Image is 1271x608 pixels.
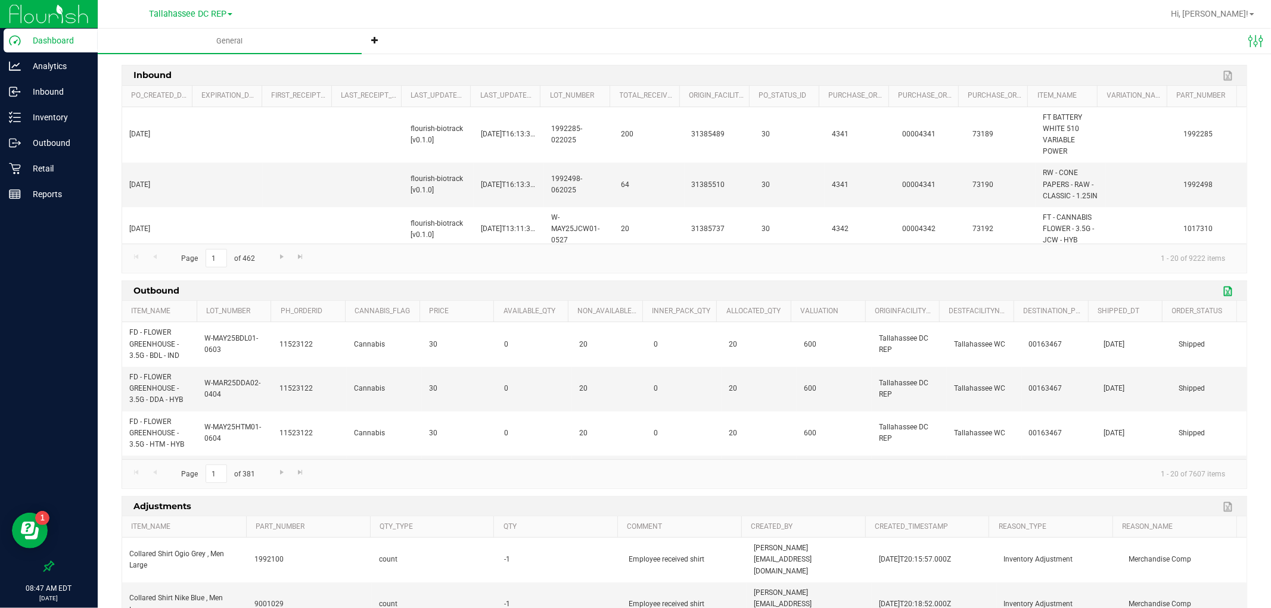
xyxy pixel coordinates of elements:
td: 30 [754,107,825,163]
p: Analytics [21,59,92,73]
a: ph_orderID [281,307,341,316]
a: PO_Created_Date [131,91,187,101]
a: qty [504,522,613,532]
td: 73190 [965,163,1036,207]
a: Cannabis_Flag [355,307,415,316]
td: 00163467 [1022,367,1097,411]
p: [DATE] [5,594,92,603]
td: 31385489 [685,107,755,163]
a: purchase_order_hdr_pk [828,91,884,101]
td: [DATE]T16:13:33.000Z [474,163,544,207]
a: Price [429,307,489,316]
td: Cannabis [347,456,422,500]
td: 30 [754,207,825,252]
td: [PERSON_NAME][EMAIL_ADDRESS][DOMAIN_NAME] [747,538,872,582]
td: Employee received shirt [622,538,747,582]
td: 00004342 [895,207,965,252]
td: 00163467 [1022,411,1097,456]
a: lot_number [206,307,266,316]
inline-svg: Reports [9,188,21,200]
td: 4342 [825,207,895,252]
td: W-MAR25DDA02-0404 [197,367,272,411]
td: Tallahassee WC [947,456,1022,500]
td: 20 [722,456,797,500]
td: 00004341 [895,107,965,163]
p: Dashboard [21,33,92,48]
a: Order_Status [1172,307,1232,316]
span: Adjustments [130,497,195,515]
td: 4341 [825,163,895,207]
td: FT BATTERY WHITE 510 VARIABLE POWER [1036,107,1106,163]
span: Tallahassee DC REP [149,9,226,19]
a: Go to the last page [292,464,309,481]
input: 1 [206,249,227,267]
td: Inventory Adjustment [997,538,1122,582]
a: Go to the last page [292,249,309,265]
td: Merchandise Comp [1121,538,1247,582]
td: 30 [422,411,497,456]
td: 20 [722,367,797,411]
a: General [98,29,362,54]
td: Tallahassee DC REP [872,456,947,500]
td: flourish-biotrack [v0.1.0] [403,107,474,163]
a: po_status_id [759,91,814,101]
a: item_name [1037,91,1093,101]
td: 1992285 [1176,107,1247,163]
td: 0 [497,411,572,456]
td: [DATE] [1096,367,1171,411]
td: 11523122 [272,367,347,411]
td: 600 [797,456,872,500]
td: FD - FLOWER GREENHOUSE - 3.5G - DDA - HYB [122,367,197,411]
td: FD - FLOWER GREENHOUSE - 3.5G - BDL - IND [122,322,197,367]
a: item_name [131,307,192,316]
td: 0 [497,322,572,367]
td: W-MAY25HTM01-0604 [197,411,272,456]
a: last_updated_timestamp [480,91,536,101]
td: 0 [647,322,722,367]
p: Inbound [21,85,92,99]
td: 73192 [965,207,1036,252]
span: General [201,36,259,46]
td: Tallahassee DC REP [872,411,947,456]
td: [DATE] [122,163,192,207]
td: Cannabis [347,322,422,367]
inline-svg: Retail [9,163,21,174]
td: Shipped [1171,322,1247,367]
td: 11523122 [272,456,347,500]
span: Inbound [130,66,175,84]
a: reason_type [999,522,1108,532]
td: Tallahassee WC [947,411,1022,456]
span: 1 - 20 of 7607 items [1151,464,1235,482]
a: expiration_date [201,91,257,101]
a: reason_name [1123,522,1232,532]
td: 4341 [825,107,895,163]
li: New tab [362,29,389,54]
p: Retail [21,161,92,176]
td: [DATE] [1096,322,1171,367]
a: Export to Excel [1220,499,1238,515]
td: 0 [497,456,572,500]
td: 00163467 [1022,456,1097,500]
td: 20 [722,411,797,456]
td: [DATE]T13:11:34.000Z [474,207,544,252]
iframe: Resource center unread badge [35,511,49,525]
td: flourish-biotrack [v0.1.0] [403,207,474,252]
label: Pin the sidebar to full width on large screens [43,560,55,572]
td: 30 [754,163,825,207]
a: origin_facility_order_line_pk [689,91,744,101]
p: Outbound [21,136,92,150]
td: Collared Shirt Ogio Grey , Men Large [122,538,247,582]
td: 31385510 [685,163,755,207]
td: 20 [722,322,797,367]
a: created_by [751,522,860,532]
td: 1992498-062025 [544,163,614,207]
td: 30 [422,367,497,411]
span: Page of 381 [171,464,265,483]
td: W-MAY25JCW01-0527 [544,207,614,252]
td: Cannabis [347,367,422,411]
span: Hi, [PERSON_NAME]! [1171,9,1248,18]
td: [DATE] [122,107,192,163]
td: FT - CANNABIS FLOWER - 3.5G - JCW - HYB [1036,207,1106,252]
inline-svg: Analytics [9,60,21,72]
